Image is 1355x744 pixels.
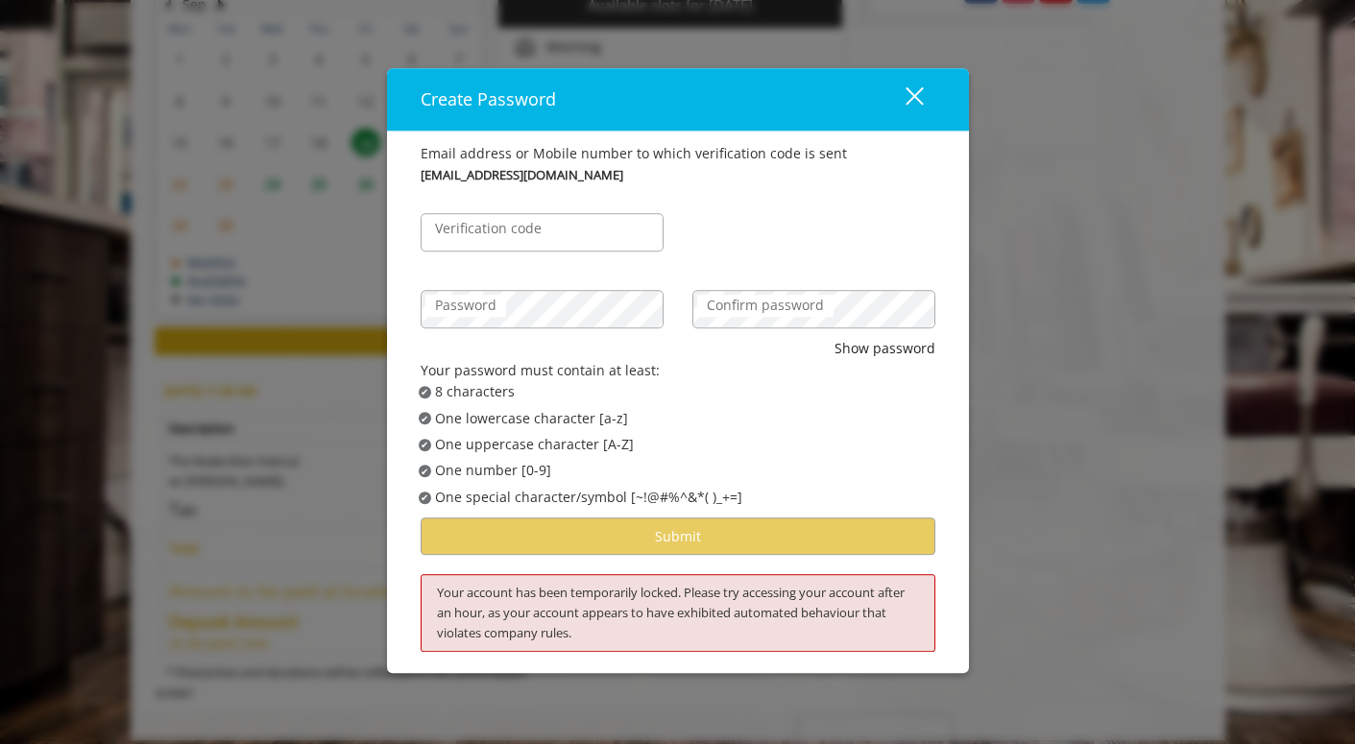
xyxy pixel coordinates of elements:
span: One special character/symbol [~!@#%^&*( )_+=] [435,487,742,508]
label: Password [425,296,506,317]
div: Your password must contain at least: [421,360,935,381]
input: Confirm password [692,291,935,329]
input: Password [421,291,664,329]
div: Your account has been temporarily locked. Please try accessing your account after an hour, as you... [421,575,935,652]
button: Show password [835,339,935,360]
span: One lowercase character [a-z] [435,408,628,429]
button: close dialog [870,80,935,119]
label: Verification code [425,219,551,240]
span: ✔ [421,437,428,452]
span: ✔ [421,385,428,400]
input: Verification code [421,214,664,252]
span: One uppercase character [A-Z] [435,434,634,455]
span: ✔ [421,490,428,505]
span: ✔ [421,411,428,426]
span: One number [0-9] [435,461,551,482]
div: close dialog [883,85,922,114]
div: Email address or Mobile number to which verification code is sent [421,144,935,165]
span: Create Password [421,88,556,111]
span: ✔ [421,464,428,479]
b: [EMAIL_ADDRESS][DOMAIN_NAME] [421,165,623,185]
label: Confirm password [697,296,834,317]
span: 8 characters [435,381,515,402]
button: Submit [421,517,935,555]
